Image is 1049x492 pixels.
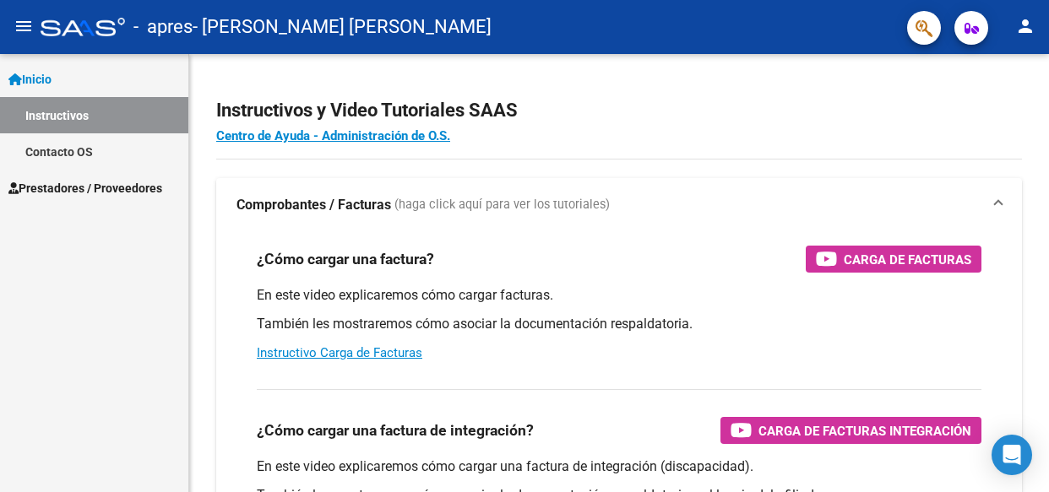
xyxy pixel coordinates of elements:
p: En este video explicaremos cómo cargar facturas. [257,286,981,305]
span: - apres [133,8,193,46]
a: Instructivo Carga de Facturas [257,345,422,360]
button: Carga de Facturas [806,246,981,273]
a: Centro de Ayuda - Administración de O.S. [216,128,450,143]
p: También les mostraremos cómo asociar la documentación respaldatoria. [257,315,981,333]
span: Carga de Facturas Integración [758,420,971,441]
button: Carga de Facturas Integración [720,417,981,444]
span: - [PERSON_NAME] [PERSON_NAME] [193,8,492,46]
mat-icon: menu [14,16,34,36]
span: Prestadores / Proveedores [8,179,162,197]
span: Inicio [8,70,52,89]
div: Open Intercom Messenger [992,435,1032,475]
p: En este video explicaremos cómo cargar una factura de integración (discapacidad). [257,457,981,476]
h3: ¿Cómo cargar una factura? [257,247,434,271]
span: Carga de Facturas [844,249,971,270]
span: (haga click aquí para ver los tutoriales) [394,196,610,214]
h3: ¿Cómo cargar una factura de integración? [257,419,534,442]
mat-expansion-panel-header: Comprobantes / Facturas (haga click aquí para ver los tutoriales) [216,178,1022,232]
mat-icon: person [1015,16,1035,36]
strong: Comprobantes / Facturas [236,196,391,214]
h2: Instructivos y Video Tutoriales SAAS [216,95,1022,127]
